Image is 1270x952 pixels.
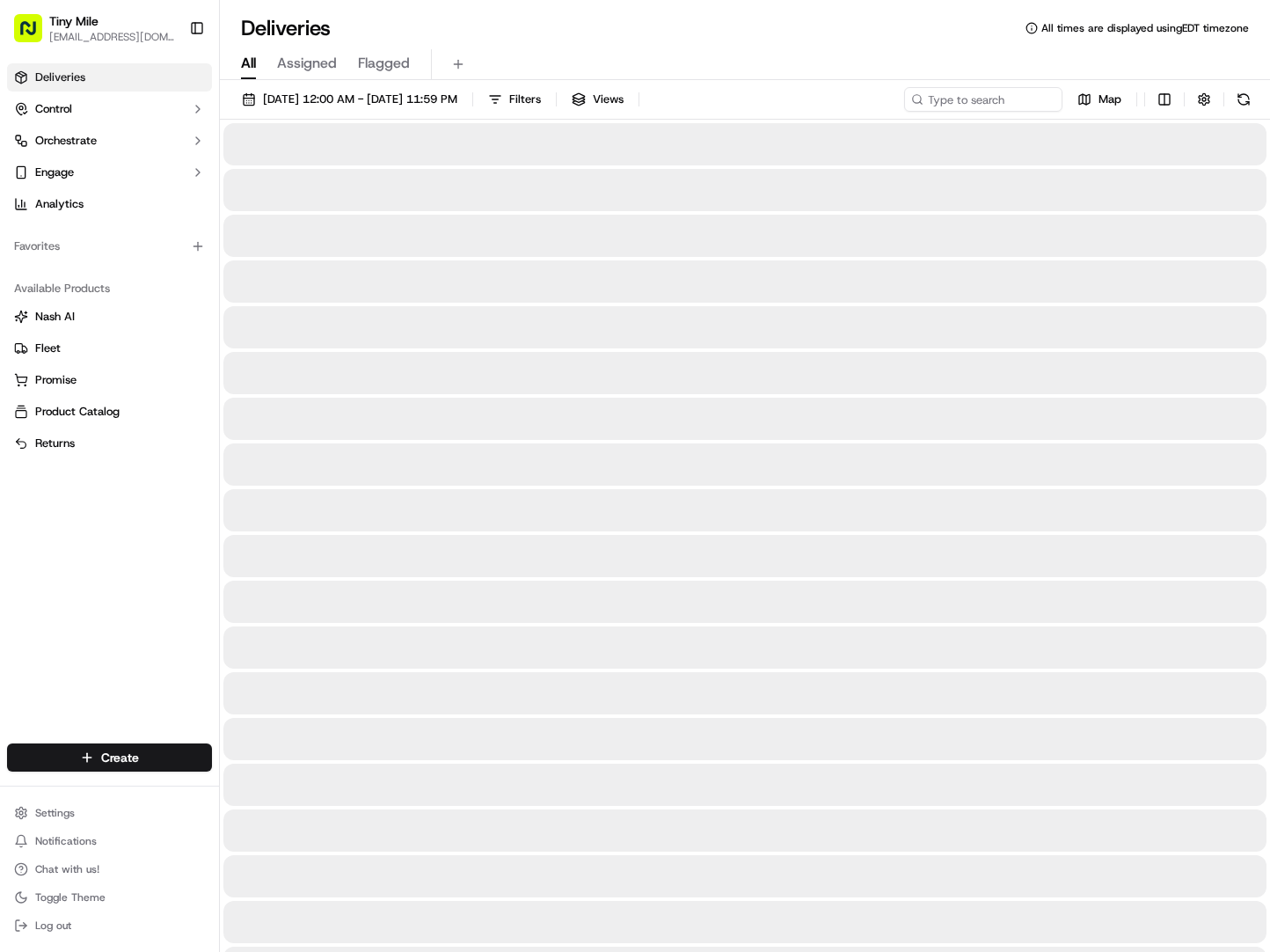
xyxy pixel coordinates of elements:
span: Returns [35,436,75,451]
button: Views [564,87,631,112]
button: Map [1069,87,1129,112]
span: Filters [509,92,541,107]
button: [DATE] 12:00 AM - [DATE] 11:59 PM [234,87,465,112]
button: Product Catalog [7,398,212,426]
a: Fleet [14,341,205,356]
a: Nash AI [14,309,205,325]
button: Create [7,743,212,772]
div: Available Products [7,275,212,303]
span: Chat with us! [35,862,99,876]
button: Refresh [1231,87,1256,112]
button: Orchestrate [7,127,212,155]
span: Create [101,749,139,766]
button: Engage [7,158,212,187]
span: Engage [35,165,74,180]
span: Promise [35,372,77,388]
a: Deliveries [7,63,212,92]
span: Assigned [277,53,337,74]
span: Deliveries [35,70,85,85]
span: All [241,53,256,74]
span: Product Catalog [35,404,120,420]
span: All times are displayed using EDT timezone [1041,21,1249,35]
span: Orchestrate [35,133,97,149]
button: Control [7,95,212,123]
span: Fleet [35,341,61,356]
span: Notifications [35,834,97,848]
span: Map [1098,92,1121,107]
a: Product Catalog [14,404,205,420]
span: Views [593,92,624,107]
button: Tiny Mile [49,12,99,30]
span: [DATE] 12:00 AM - [DATE] 11:59 PM [263,92,457,107]
button: [EMAIL_ADDRESS][DOMAIN_NAME] [49,30,175,44]
button: Chat with us! [7,857,212,882]
button: Tiny Mile[EMAIL_ADDRESS][DOMAIN_NAME] [7,7,182,49]
span: Control [35,101,72,117]
span: Toggle Theme [35,890,106,904]
span: Nash AI [35,309,75,325]
button: Nash AI [7,303,212,331]
span: Settings [35,806,75,820]
button: Filters [480,87,549,112]
button: Log out [7,913,212,938]
button: Fleet [7,334,212,362]
a: Returns [14,436,205,451]
button: Notifications [7,829,212,853]
a: Analytics [7,190,212,218]
span: Flagged [358,53,410,74]
a: Promise [14,372,205,388]
button: Settings [7,801,212,825]
span: Analytics [35,196,84,212]
span: Log out [35,919,71,933]
button: Returns [7,429,212,458]
div: Favorites [7,232,212,260]
button: Toggle Theme [7,885,212,910]
button: Promise [7,366,212,394]
h1: Deliveries [241,14,331,42]
input: Type to search [904,87,1062,112]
